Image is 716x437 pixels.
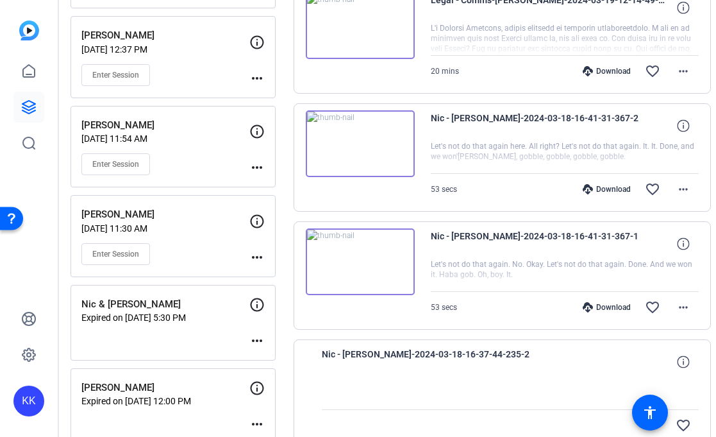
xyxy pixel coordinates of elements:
[81,153,150,175] button: Enter Session
[249,416,265,432] mat-icon: more_horiz
[92,159,139,169] span: Enter Session
[81,297,258,312] p: Nic & [PERSON_NAME]
[306,110,415,177] img: thumb-nail
[81,223,249,234] p: [DATE] 11:30 AM
[431,110,668,141] span: Nic - [PERSON_NAME]-2024-03-18-16-41-31-367-2
[431,67,459,76] span: 20 mins
[306,228,415,295] img: thumb-nail
[249,333,265,348] mat-icon: more_horiz
[81,44,249,55] p: [DATE] 12:37 PM
[81,313,249,323] p: Expired on [DATE] 5:30 PM
[431,228,668,259] span: Nic - [PERSON_NAME]-2024-03-18-16-41-31-367-1
[81,28,258,43] p: [PERSON_NAME]
[642,405,658,420] mat-icon: accessibility
[645,300,660,315] mat-icon: favorite_border
[676,182,691,197] mat-icon: more_horiz
[81,396,249,406] p: Expired on [DATE] 12:00 PM
[576,66,637,76] div: Download
[431,185,457,194] span: 53 secs
[249,250,265,265] mat-icon: more_horiz
[676,418,691,433] mat-icon: favorite_border
[645,182,660,197] mat-icon: favorite_border
[645,64,660,79] mat-icon: favorite_border
[249,71,265,86] mat-icon: more_horiz
[676,64,691,79] mat-icon: more_horiz
[81,118,258,133] p: [PERSON_NAME]
[19,21,39,40] img: blue-gradient.svg
[81,243,150,265] button: Enter Session
[81,133,249,144] p: [DATE] 11:54 AM
[576,184,637,194] div: Download
[92,249,139,259] span: Enter Session
[249,160,265,175] mat-icon: more_horiz
[676,300,691,315] mat-icon: more_horiz
[13,386,44,416] div: KK
[81,64,150,86] button: Enter Session
[431,303,457,312] span: 53 secs
[322,347,559,377] span: Nic - [PERSON_NAME]-2024-03-18-16-37-44-235-2
[81,207,258,222] p: [PERSON_NAME]
[576,302,637,313] div: Download
[81,381,258,395] p: [PERSON_NAME]
[92,70,139,80] span: Enter Session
